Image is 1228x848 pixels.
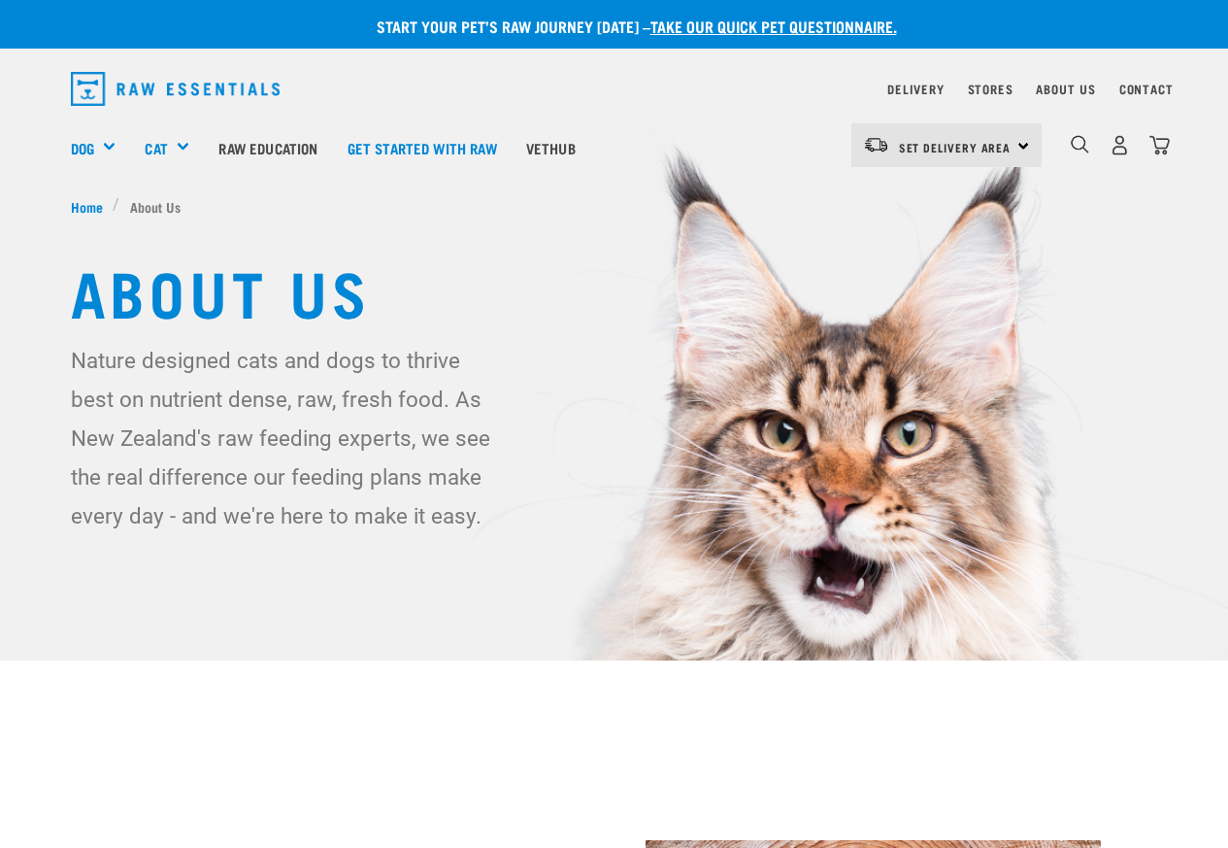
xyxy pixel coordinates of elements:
img: Raw Essentials Logo [71,72,281,106]
img: home-icon@2x.png [1149,135,1170,155]
h1: About Us [71,255,1158,325]
a: Raw Education [204,109,332,187]
span: Home [71,196,103,217]
a: Stores [968,85,1013,92]
a: Vethub [512,109,590,187]
a: About Us [1036,85,1095,92]
img: user.png [1110,135,1130,155]
a: Home [71,196,114,217]
a: Get started with Raw [333,109,512,187]
nav: dropdown navigation [55,64,1174,114]
p: Nature designed cats and dogs to thrive best on nutrient dense, raw, fresh food. As New Zealand's... [71,341,506,535]
a: Dog [71,137,94,159]
a: Contact [1119,85,1174,92]
a: take our quick pet questionnaire. [650,21,897,30]
span: Set Delivery Area [899,144,1012,151]
nav: breadcrumbs [71,196,1158,217]
img: van-moving.png [863,136,889,153]
a: Delivery [887,85,944,92]
a: Cat [145,137,167,159]
img: home-icon-1@2x.png [1071,135,1089,153]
